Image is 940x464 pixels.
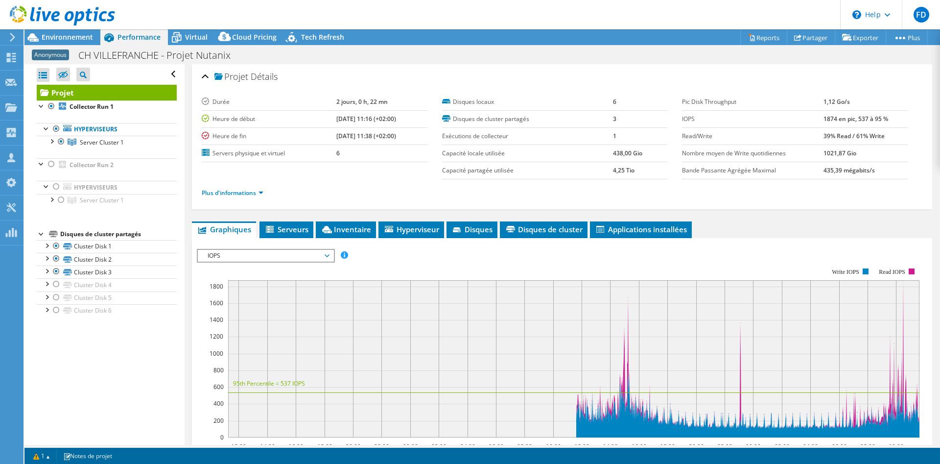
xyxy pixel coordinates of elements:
a: Reports [740,30,787,45]
a: 1 [26,450,57,462]
b: 1874 en pic, 537 à 95 % [823,115,888,123]
text: Read IOPS [879,269,906,275]
text: 04:00 [460,442,475,451]
span: Disques de cluster [505,224,583,234]
text: 1600 [210,299,223,307]
b: 1,12 Go/s [823,98,850,106]
a: Collector Run 2 [37,158,177,171]
b: 1 [613,132,616,140]
span: FD [914,7,929,23]
text: 18:00 [660,442,675,451]
b: [DATE] 11:16 (+02:00) [336,115,396,123]
div: Disques de cluster partagés [60,228,177,240]
text: Write IOPS [832,269,859,275]
b: 435,39 mégabits/s [823,166,875,174]
text: 08:00 [860,442,875,451]
b: 2 jours, 0 h, 22 mn [336,98,388,106]
text: 02:00 [431,442,446,451]
a: Server Cluster 1 [37,194,177,207]
text: 04:00 [803,442,818,451]
b: 6 [336,149,340,157]
text: 95th Percentile = 537 IOPS [233,379,305,388]
text: 10:00 [546,442,561,451]
label: Servers physique et virtuel [202,148,336,158]
text: 22:00 [717,442,732,451]
label: Disques de cluster partagés [442,114,613,124]
b: 39% Read / 61% Write [823,132,885,140]
text: 400 [213,399,224,408]
b: [DATE] 11:38 (+02:00) [336,132,396,140]
label: Durée [202,97,336,107]
text: 18:00 [317,442,332,451]
text: 06:00 [489,442,504,451]
text: 14:00 [603,442,618,451]
label: Capacité locale utilisée [442,148,613,158]
span: Disques [451,224,493,234]
span: Server Cluster 1 [80,138,124,147]
h1: CH VILLEFRANCHE - Projet Nutanix [74,50,246,61]
span: IOPS [203,250,329,262]
span: Serveurs [264,224,308,234]
text: 08:00 [517,442,532,451]
b: 3 [613,115,616,123]
text: 00:00 [746,442,761,451]
text: 20:00 [346,442,361,451]
text: 00:00 [403,442,418,451]
text: 12:00 [231,442,246,451]
text: 06:00 [832,442,847,451]
label: IOPS [682,114,823,124]
label: Bande Passante Agrégée Maximal [682,166,823,175]
a: Cluster Disk 5 [37,292,177,304]
label: Heure de fin [202,131,336,141]
text: 02:00 [775,442,790,451]
text: 800 [213,366,224,374]
span: Server Cluster 1 [80,196,124,204]
text: 600 [213,383,224,391]
b: Collector Run 1 [70,102,114,111]
span: Tech Refresh [301,32,344,42]
a: Cluster Disk 4 [37,278,177,291]
a: Projet [37,85,177,100]
b: 1021,87 Gio [823,149,856,157]
label: Capacité partagée utilisée [442,166,613,175]
a: Cluster Disk 1 [37,240,177,253]
b: 4,25 Tio [613,166,634,174]
a: Plus d'informations [202,189,263,197]
span: Projet [214,72,248,82]
b: Collector Run 2 [70,161,114,169]
span: Inventaire [321,224,371,234]
text: 12:00 [574,442,589,451]
text: 14:00 [260,442,275,451]
span: Cloud Pricing [232,32,277,42]
a: Cluster Disk 3 [37,266,177,278]
a: Server Cluster 1 [37,136,177,148]
a: Partager [787,30,835,45]
label: Pic Disk Throughput [682,97,823,107]
a: Hyperviseurs [37,181,177,194]
span: Graphiques [197,224,251,234]
label: Read/Write [682,131,823,141]
text: 16:00 [632,442,647,451]
label: Disques locaux [442,97,613,107]
text: 1800 [210,282,223,291]
a: Cluster Disk 2 [37,253,177,266]
text: 0 [220,433,224,441]
span: Applications installées [595,224,687,234]
b: 438,00 Gio [613,149,642,157]
a: Plus [886,30,928,45]
span: Détails [251,71,278,82]
a: Cluster Disk 6 [37,304,177,317]
a: Notes de projet [56,450,119,462]
text: 10:00 [889,442,904,451]
a: Collector Run 1 [37,100,177,113]
label: Exécutions de collecteur [442,131,613,141]
text: 1200 [210,332,223,341]
text: 200 [213,416,224,425]
a: Hyperviseurs [37,123,177,136]
span: Virtual [185,32,208,42]
a: Exporter [835,30,886,45]
text: 20:00 [689,442,704,451]
label: Nombre moyen de Write quotidiennes [682,148,823,158]
text: 1400 [210,316,223,324]
svg: \n [852,10,861,19]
